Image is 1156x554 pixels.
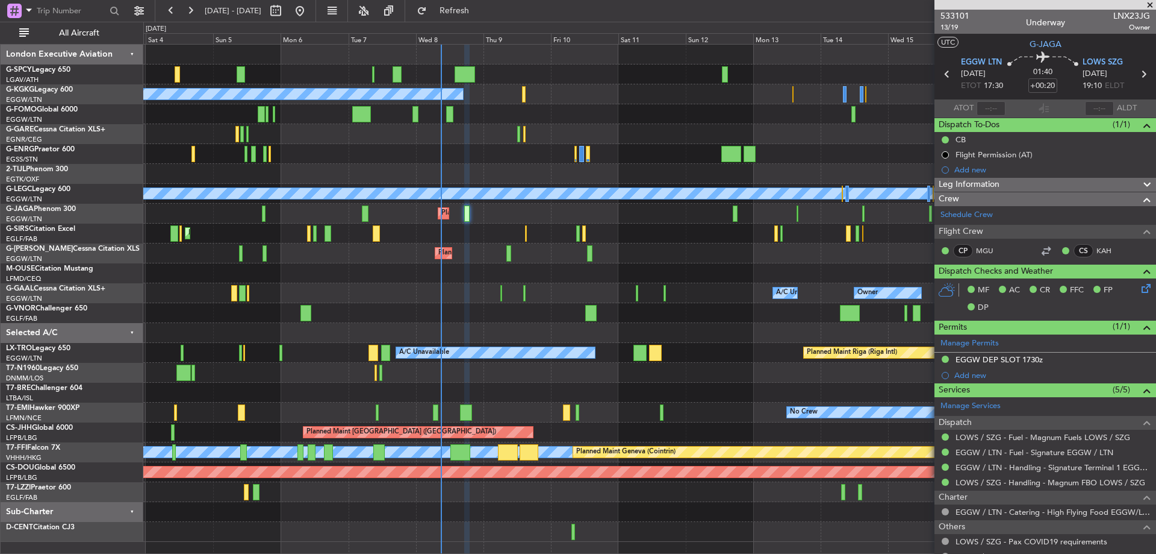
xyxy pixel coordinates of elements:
a: EGGW / LTN - Handling - Signature Terminal 1 EGGW / LTN [956,462,1150,473]
span: LX-TRO [6,345,32,352]
a: G-ENRGPraetor 600 [6,146,75,153]
span: T7-BRE [6,385,31,392]
button: All Aircraft [13,24,131,43]
a: T7-FFIFalcon 7X [6,444,60,452]
span: G-FOMO [6,106,37,113]
span: G-SIRS [6,225,29,233]
a: EGGW/LTN [6,195,42,204]
span: FP [1104,285,1113,297]
a: M-OUSECitation Mustang [6,265,93,272]
a: G-JAGAPhenom 300 [6,206,76,213]
a: G-SPCYLegacy 650 [6,66,70,74]
a: CS-DOUGlobal 6500 [6,464,75,471]
a: MGU [976,245,1003,256]
a: EGGW/LTN [6,215,42,224]
span: Dispatch Checks and Weather [939,265,1053,279]
span: (1/1) [1113,118,1130,131]
a: G-KGKGLegacy 600 [6,86,73,93]
a: DNMM/LOS [6,374,43,383]
a: Manage Permits [940,338,999,350]
span: (5/5) [1113,383,1130,396]
div: A/C Unavailable [399,344,449,362]
a: EGGW/LTN [6,254,42,263]
div: Wed 8 [416,33,483,44]
button: UTC [937,37,959,48]
span: MF [978,285,989,297]
div: Underway [1026,16,1065,29]
div: CB [956,134,966,145]
a: Manage Services [940,400,1001,412]
a: EGLF/FAB [6,314,37,323]
span: G-JAGA [6,206,34,213]
span: ELDT [1105,80,1124,92]
span: M-OUSE [6,265,35,272]
a: Schedule Crew [940,209,993,221]
span: T7-FFI [6,444,27,452]
div: Wed 15 [888,33,956,44]
span: G-VNOR [6,305,36,312]
span: CR [1040,285,1050,297]
a: T7-LZZIPraetor 600 [6,484,71,491]
span: G-LEGC [6,186,32,193]
span: Flight Crew [939,225,983,239]
a: G-GARECessna Citation XLS+ [6,126,105,133]
span: T7-EMI [6,404,30,412]
span: Dispatch To-Dos [939,118,999,132]
span: Owner [1113,22,1150,33]
a: EGGW/LTN [6,294,42,303]
span: 2-TIJL [6,166,26,173]
span: EGGW LTN [961,57,1002,69]
div: Tue 14 [821,33,888,44]
span: ETOT [961,80,981,92]
span: LNX23JG [1113,10,1150,22]
span: Others [939,520,965,534]
a: EGSS/STN [6,155,38,164]
a: EGNR/CEG [6,135,42,144]
div: No Crew [790,403,818,421]
a: G-FOMOGlobal 6000 [6,106,78,113]
a: G-[PERSON_NAME]Cessna Citation XLS [6,245,140,253]
div: Add new [954,370,1150,380]
div: Fri 10 [551,33,618,44]
a: LX-TROLegacy 650 [6,345,70,352]
button: Refresh [411,1,483,20]
div: Thu 9 [483,33,551,44]
a: G-VNORChallenger 650 [6,305,87,312]
span: G-ENRG [6,146,34,153]
span: D-CENT [6,524,33,531]
span: G-JAGA [1030,38,1061,51]
div: Mon 13 [753,33,821,44]
a: G-SIRSCitation Excel [6,225,75,233]
div: Mon 6 [281,33,348,44]
a: LOWS / SZG - Handling - Magnum FBO LOWS / SZG [956,477,1145,488]
span: 01:40 [1033,66,1052,78]
span: LOWS SZG [1083,57,1123,69]
span: [DATE] [961,68,986,80]
span: G-[PERSON_NAME] [6,245,73,253]
input: --:-- [977,101,1005,116]
span: ALDT [1117,102,1137,115]
span: (1/1) [1113,320,1130,333]
a: EGLF/FAB [6,493,37,502]
a: 2-TIJLPhenom 300 [6,166,68,173]
div: CS [1074,244,1093,257]
span: Permits [939,321,967,335]
div: Sun 5 [213,33,281,44]
a: LGAV/ATH [6,75,39,84]
span: CS-JHH [6,424,32,432]
span: G-KGKG [6,86,34,93]
a: T7-BREChallenger 604 [6,385,82,392]
span: CS-DOU [6,464,34,471]
span: All Aircraft [31,29,127,37]
a: LTBA/ISL [6,394,33,403]
div: [DATE] [146,24,166,34]
span: T7-LZZI [6,484,31,491]
a: KAH [1096,245,1123,256]
a: LFMD/CEQ [6,274,41,283]
a: LOWS / SZG - Fuel - Magnum Fuels LOWS / SZG [956,432,1130,442]
a: EGTK/OXF [6,175,39,184]
div: Planned Maint [GEOGRAPHIC_DATA] ([GEOGRAPHIC_DATA]) [306,423,496,441]
a: EGGW/LTN [6,95,42,104]
a: EGGW / LTN - Catering - High Flying Food EGGW/LTN [956,507,1150,517]
a: LOWS / SZG - Pax COVID19 requirements [956,537,1107,547]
